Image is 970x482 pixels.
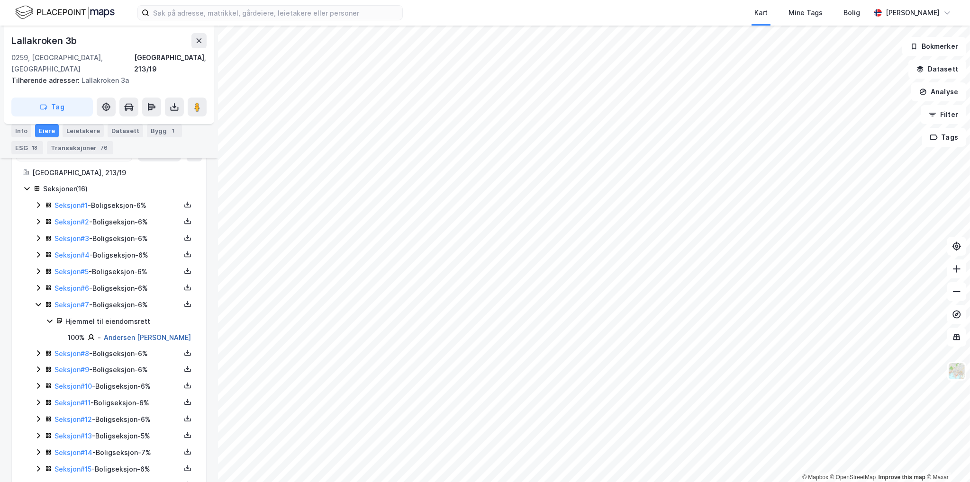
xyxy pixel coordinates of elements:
div: Hjemmel til eiendomsrett [65,316,195,327]
div: ESG [11,141,43,154]
div: Leietakere [63,124,104,137]
div: Transaksjoner [47,141,113,154]
a: Seksjon#8 [54,349,89,357]
div: - Boligseksjon - 6% [54,216,181,228]
div: Lallakroken 3b [11,33,79,48]
a: Seksjon#1 [54,201,88,209]
a: Seksjon#12 [54,415,92,423]
div: - Boligseksjon - 6% [54,233,181,244]
a: Seksjon#13 [54,432,92,440]
div: - Boligseksjon - 6% [54,414,181,425]
div: - [98,332,101,343]
img: logo.f888ab2527a4732fd821a326f86c7f29.svg [15,4,115,21]
span: Tilhørende adresser: [11,76,82,84]
a: Seksjon#9 [54,366,89,374]
div: 18 [30,143,39,152]
div: Lallakroken 3a [11,75,199,86]
div: 1 [169,126,178,135]
a: Seksjon#4 [54,251,90,259]
div: 0259, [GEOGRAPHIC_DATA], [GEOGRAPHIC_DATA] [11,52,134,75]
a: OpenStreetMap [830,474,876,481]
a: Seksjon#14 [54,448,92,456]
div: - Boligseksjon - 6% [54,200,181,211]
div: - Boligseksjon - 6% [54,299,181,311]
img: Z [948,362,966,380]
div: Bolig [843,7,860,18]
div: - Boligseksjon - 6% [54,464,181,475]
div: Seksjoner ( 16 ) [43,183,195,195]
div: Kart [754,7,768,18]
a: Andersen [PERSON_NAME] [104,333,191,341]
div: [GEOGRAPHIC_DATA], 213/19 [32,167,195,179]
a: Improve this map [879,474,925,481]
div: - Boligseksjon - 5% [54,430,181,442]
a: Seksjon#11 [54,399,91,407]
div: Info [11,124,31,137]
div: [PERSON_NAME] [886,7,940,18]
a: Seksjon#5 [54,268,89,276]
div: Bygg [147,124,182,137]
a: Seksjon#2 [54,218,89,226]
button: Tags [922,128,966,147]
button: Analyse [911,82,966,101]
button: Filter [921,105,966,124]
div: 100% [68,332,85,343]
iframe: Chat Widget [923,437,970,482]
div: Mine Tags [789,7,823,18]
a: Seksjon#10 [54,382,92,390]
div: Datasett [108,124,143,137]
div: - Boligseksjon - 6% [54,266,181,277]
div: 76 [99,143,109,152]
a: Seksjon#6 [54,284,89,292]
div: - Boligseksjon - 6% [54,250,181,261]
a: Seksjon#15 [54,465,91,473]
div: - Boligseksjon - 6% [54,364,181,375]
input: Søk på adresse, matrikkel, gårdeiere, leietakere eller personer [149,6,402,20]
a: Seksjon#7 [54,301,89,309]
button: Tag [11,98,93,116]
div: [GEOGRAPHIC_DATA], 213/19 [134,52,207,75]
button: Bokmerker [902,37,966,56]
a: Mapbox [802,474,828,481]
div: - Boligseksjon - 6% [54,381,181,392]
a: Seksjon#3 [54,234,89,242]
div: - Boligseksjon - 6% [54,348,181,359]
div: - Boligseksjon - 7% [54,447,181,458]
div: - Boligseksjon - 6% [54,397,181,409]
button: Datasett [908,60,966,79]
div: Eiere [35,124,59,137]
div: - Boligseksjon - 6% [54,283,181,294]
div: Kontrollprogram for chat [923,437,970,482]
